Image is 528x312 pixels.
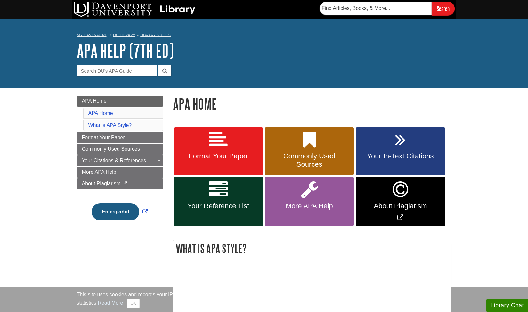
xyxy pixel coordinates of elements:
[90,209,149,214] a: Link opens in new window
[356,127,445,175] a: Your In-Text Citations
[74,2,195,17] img: DU Library
[88,123,132,128] a: What is APA Style?
[140,33,171,37] a: Library Guides
[82,169,116,175] span: More APA Help
[77,291,451,308] div: This site uses cookies and records your IP address for usage statistics. Additionally, we use Goo...
[77,31,451,41] nav: breadcrumb
[77,96,163,107] a: APA Home
[77,96,163,231] div: Guide Page Menu
[361,152,440,160] span: Your In-Text Citations
[82,181,121,186] span: About Plagiarism
[265,127,354,175] a: Commonly Used Sources
[173,96,451,112] h1: APA Home
[92,203,139,220] button: En español
[265,177,354,226] a: More APA Help
[320,2,432,15] input: Find Articles, Books, & More...
[77,144,163,155] a: Commonly Used Sources
[77,65,157,76] input: Search DU's APA Guide
[77,132,163,143] a: Format Your Paper
[88,110,113,116] a: APA Home
[174,127,263,175] a: Format Your Paper
[173,240,451,257] h2: What is APA Style?
[113,33,135,37] a: DU Library
[77,32,107,38] a: My Davenport
[361,202,440,210] span: About Plagiarism
[432,2,455,15] input: Search
[179,152,258,160] span: Format Your Paper
[174,177,263,226] a: Your Reference List
[356,177,445,226] a: Link opens in new window
[77,41,174,60] a: APA Help (7th Ed)
[77,167,163,178] a: More APA Help
[270,152,349,169] span: Commonly Used Sources
[127,299,139,308] button: Close
[77,178,163,189] a: About Plagiarism
[270,202,349,210] span: More APA Help
[82,135,125,140] span: Format Your Paper
[320,2,455,15] form: Searches DU Library's articles, books, and more
[82,146,140,152] span: Commonly Used Sources
[82,98,107,104] span: APA Home
[82,158,146,163] span: Your Citations & References
[179,202,258,210] span: Your Reference List
[122,182,127,186] i: This link opens in a new window
[98,300,123,306] a: Read More
[77,155,163,166] a: Your Citations & References
[486,299,528,312] button: Library Chat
